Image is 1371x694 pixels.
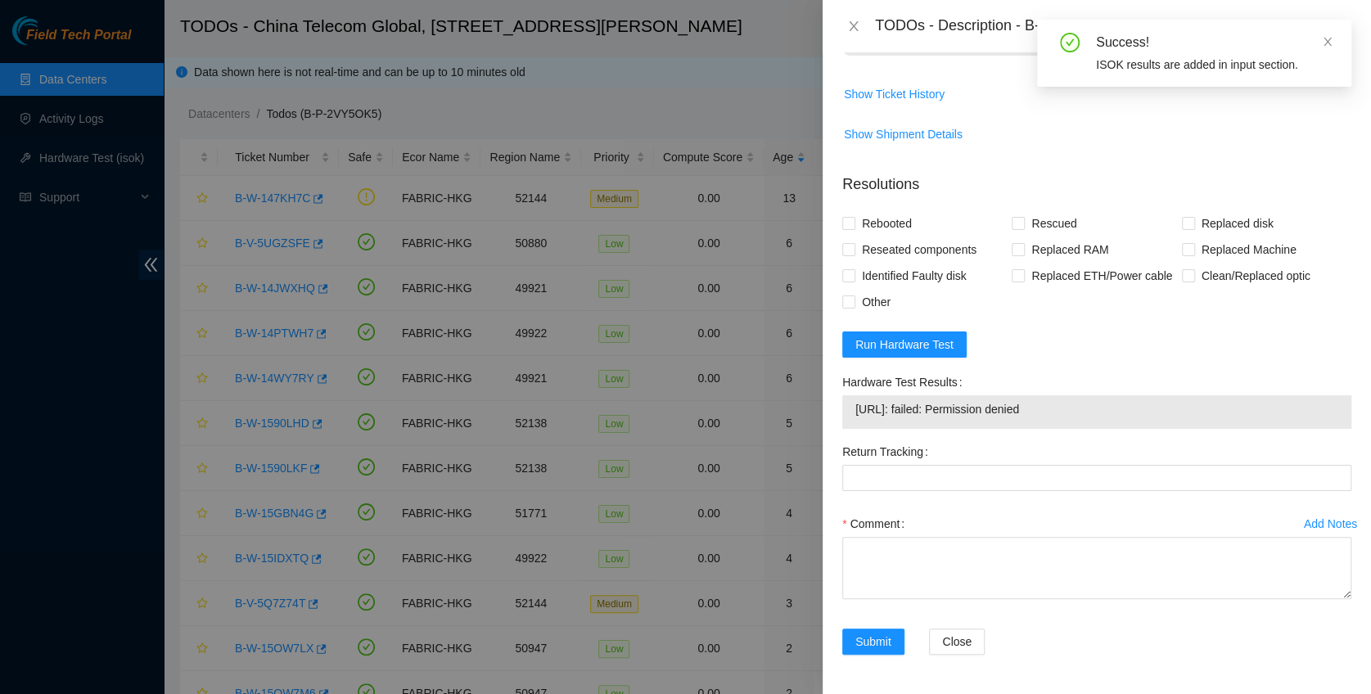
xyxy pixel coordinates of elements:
[1096,56,1332,74] div: ISOK results are added in input section.
[842,537,1351,599] textarea: Comment
[1025,210,1083,237] span: Rescued
[855,263,973,289] span: Identified Faulty disk
[855,633,891,651] span: Submit
[875,13,1351,39] div: TODOs - Description - B-W-14WY7RY
[843,81,945,107] button: Show Ticket History
[842,331,967,358] button: Run Hardware Test
[1195,237,1303,263] span: Replaced Machine
[842,629,904,655] button: Submit
[847,20,860,33] span: close
[855,400,1338,418] span: [URL]: failed: Permission denied
[842,160,1351,196] p: Resolutions
[1303,511,1358,537] button: Add Notes
[855,210,918,237] span: Rebooted
[929,629,985,655] button: Close
[1025,263,1179,289] span: Replaced ETH/Power cable
[842,439,935,465] label: Return Tracking
[844,125,963,143] span: Show Shipment Details
[855,336,954,354] span: Run Hardware Test
[842,465,1351,491] input: Return Tracking
[855,237,983,263] span: Reseated components
[942,633,972,651] span: Close
[1060,33,1080,52] span: check-circle
[1096,33,1332,52] div: Success!
[843,121,963,147] button: Show Shipment Details
[1322,36,1333,47] span: close
[844,85,945,103] span: Show Ticket History
[1304,518,1357,530] div: Add Notes
[842,19,865,34] button: Close
[855,289,897,315] span: Other
[842,369,968,395] label: Hardware Test Results
[1195,263,1317,289] span: Clean/Replaced optic
[1025,237,1115,263] span: Replaced RAM
[1195,210,1280,237] span: Replaced disk
[842,511,911,537] label: Comment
